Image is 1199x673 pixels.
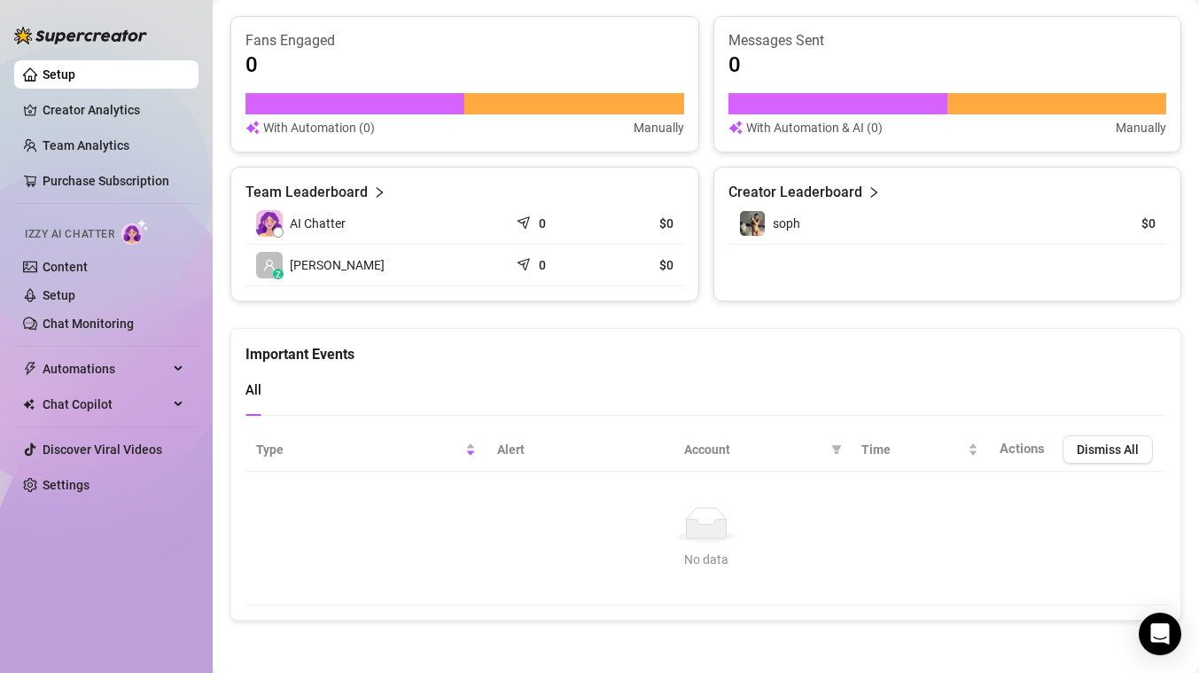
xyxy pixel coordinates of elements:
article: $0 [607,256,673,274]
div: Open Intercom Messenger [1139,613,1181,655]
article: With Automation & AI (0) [746,118,883,137]
article: Manually [1116,118,1166,137]
span: thunderbolt [23,362,37,376]
img: izzy-ai-chatter-avatar-DDCN_rTZ.svg [256,210,283,237]
span: send [517,254,534,271]
article: 0 [539,256,546,274]
span: Account [684,440,824,459]
th: Time [851,428,989,472]
span: right [373,182,385,203]
article: $0 [607,215,673,232]
article: $0 [1075,215,1156,232]
img: svg%3e [728,118,743,137]
a: Creator Analytics [43,96,184,124]
span: Actions [1000,441,1045,457]
a: Settings [43,478,90,492]
span: user [263,259,276,271]
span: Dismiss All [1077,442,1139,457]
span: Chat Copilot [43,390,168,419]
img: Chat Copilot [23,398,35,411]
span: filter [828,436,845,463]
img: AI Chatter [121,219,149,245]
a: Chat Monitoring [43,317,134,331]
img: svg%3e [245,118,260,137]
article: Creator Leaderboard [728,182,862,203]
span: soph [773,216,800,231]
span: right [868,182,880,203]
span: Izzy AI Chatter [25,226,114,243]
th: Alert [487,428,673,472]
a: Discover Viral Videos [43,442,162,457]
div: No data [263,550,1148,569]
a: Setup [43,67,75,82]
article: 0 [245,51,258,79]
a: Purchase Subscription [43,174,169,188]
a: Team Analytics [43,138,129,153]
span: Automations [43,355,168,383]
span: Type [256,440,462,459]
th: Type [245,428,487,472]
img: soph [740,211,765,236]
article: Fans Engaged [245,31,684,51]
span: send [517,212,534,230]
article: 0 [728,51,741,79]
a: Content [43,260,88,274]
article: With Automation (0) [263,118,375,137]
img: logo-BBDzfeDw.svg [14,27,147,44]
article: Team Leaderboard [245,182,368,203]
article: 0 [539,215,546,232]
a: Setup [43,288,75,302]
div: z [273,269,284,279]
span: filter [831,444,842,455]
article: Messages Sent [728,31,1167,51]
button: Dismiss All [1063,435,1153,464]
article: Manually [634,118,684,137]
span: All [245,382,261,398]
span: Time [861,440,964,459]
span: [PERSON_NAME] [290,255,385,275]
div: Important Events [245,329,1166,365]
span: AI Chatter [290,214,346,233]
